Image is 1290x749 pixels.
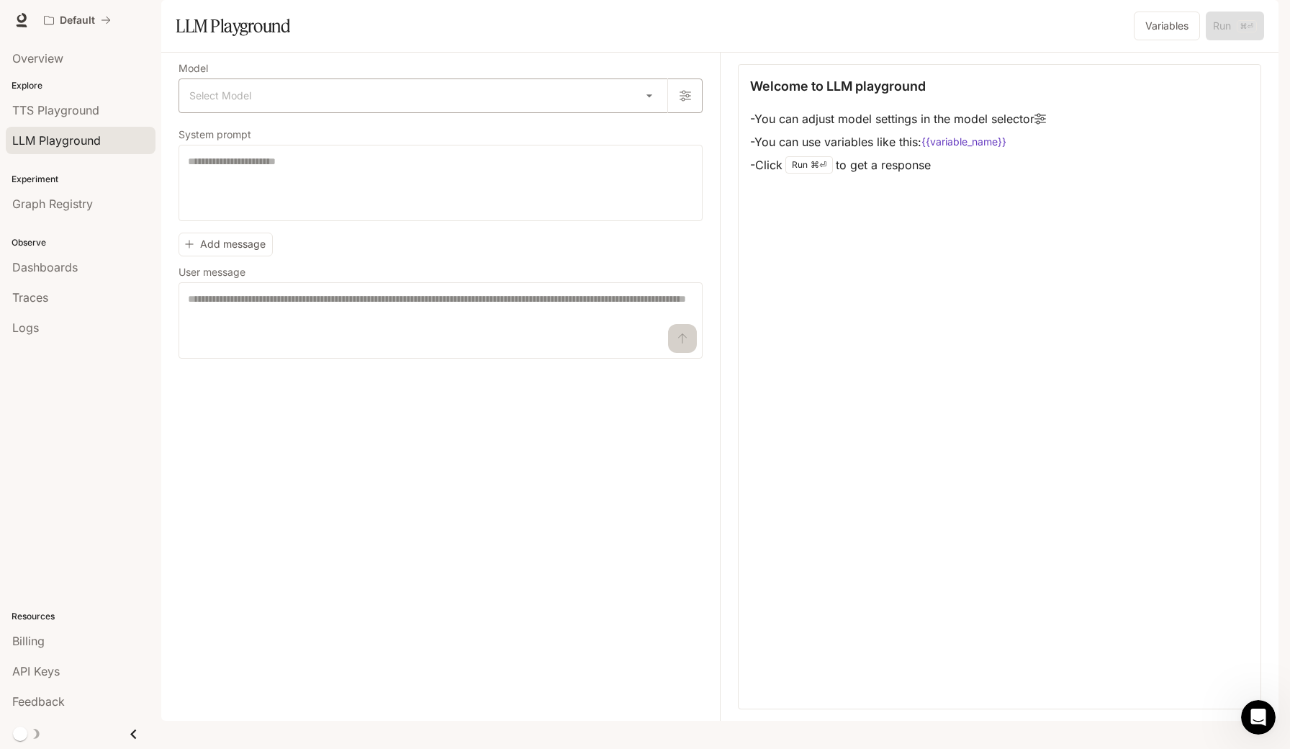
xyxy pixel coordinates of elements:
button: Variables [1134,12,1200,40]
p: System prompt [179,130,251,140]
button: Add message [179,233,273,256]
h1: LLM Playground [176,12,290,40]
div: Run [785,156,833,174]
li: - You can adjust model settings in the model selector [750,107,1046,130]
p: Default [60,14,95,27]
code: {{variable_name}} [921,135,1006,149]
p: User message [179,267,245,277]
p: Welcome to LLM playground [750,76,926,96]
iframe: Intercom live chat [1241,700,1276,735]
button: All workspaces [37,6,117,35]
li: - Click to get a response [750,153,1046,176]
div: Select Model [179,79,667,112]
span: Select Model [189,89,251,103]
li: - You can use variables like this: [750,130,1046,153]
p: ⌘⏎ [811,161,826,169]
p: Model [179,63,208,73]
